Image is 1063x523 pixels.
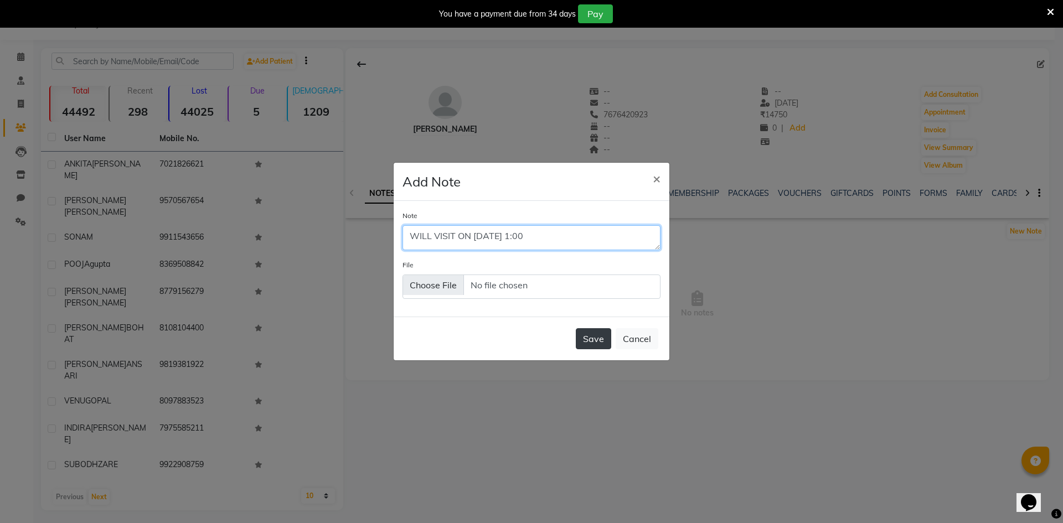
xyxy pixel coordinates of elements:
span: × [653,170,660,187]
button: Save [576,328,611,349]
label: Note [403,211,417,221]
button: Pay [578,4,613,23]
h4: Add Note [403,172,461,191]
div: You have a payment due from 34 days [439,8,576,20]
button: Cancel [616,328,658,349]
label: File [403,260,414,270]
iframe: chat widget [1016,479,1052,512]
button: Close [644,163,669,194]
